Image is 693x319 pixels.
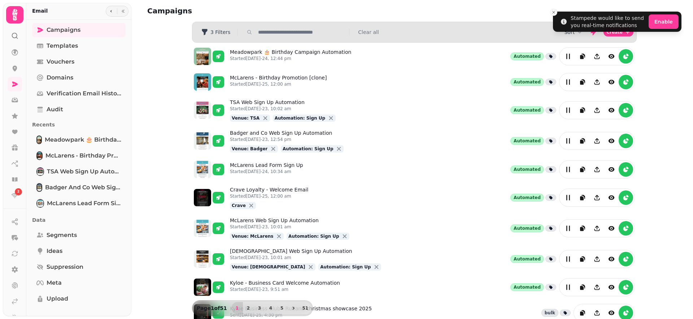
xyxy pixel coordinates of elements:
[276,302,288,314] button: 5
[254,302,265,314] button: 3
[248,202,255,209] button: close
[275,116,325,121] span: Automation: Sign Up
[17,189,19,194] span: 2
[47,247,62,255] span: Ideas
[619,190,633,205] button: reports
[358,29,379,36] button: Clear all
[590,134,604,148] button: Share campaign preview
[232,203,246,208] span: Crave
[373,263,380,271] button: close
[550,9,557,16] button: Close toast
[590,75,604,89] button: Share campaign preview
[619,221,633,236] button: reports
[32,196,126,211] a: McLarens Lead Form Sign UpMcLarens Lead Form Sign Up
[510,255,544,263] div: Automated
[231,302,311,314] nav: Pagination
[510,194,544,202] div: Automated
[257,306,262,310] span: 3
[230,56,351,61] p: Started [DATE]-24, 12:44 pm
[47,89,121,98] span: Verification email history
[194,48,211,65] img: aHR0cHM6Ly9zdGFtcGVkZS1zZXJ2aWNlLXByb2QtdGVtcGxhdGUtcHJldmlld3MuczMuZXUtd2VzdC0xLmFtYXpvbmF3cy5jb...
[288,234,339,239] span: Automation: Sign Up
[590,103,604,117] button: Share campaign preview
[561,49,575,64] button: edit
[245,306,251,310] span: 2
[590,162,604,177] button: Share campaign preview
[279,306,285,310] span: 5
[510,52,544,60] div: Automated
[510,78,544,86] div: Automated
[230,217,349,240] a: McLarens Web Sign Up AutomationStarted[DATE]-23, 10:01 amVenue: McLarenscloseAutomation: Sign Upc...
[510,283,544,291] div: Automated
[604,190,619,205] button: view
[590,190,604,205] button: Share campaign preview
[37,168,43,175] img: TSA Web Sign Up Automation
[45,151,121,160] span: McLarens - Birthday Promotion [clone]
[37,184,42,191] img: Badger and Co Web Sign Up Automation
[590,252,604,266] button: Share campaign preview
[649,14,679,29] button: Enable
[194,279,211,296] img: aHR0cHM6Ly9zdGFtcGVkZS1zZXJ2aWNlLXByb2QtdGVtcGxhdGUtcHJldmlld3MuczMuZXUtd2VzdC0xLmFtYXpvbmF3cy5jb...
[32,55,126,69] a: Vouchers
[47,105,63,114] span: Audit
[32,260,126,274] a: Suppression
[230,137,344,142] p: Started [DATE]-23, 12:54 pm
[300,302,311,314] button: 51
[561,162,575,177] button: edit
[47,73,73,82] span: Domains
[45,135,121,144] span: Meadowpark 🎂 Birthday Campaign Automation
[575,134,590,148] button: duplicate
[231,302,243,314] button: 1
[590,49,604,64] button: Share campaign preview
[619,49,633,64] button: reports
[47,294,68,303] span: Upload
[619,252,633,266] button: reports
[230,193,308,199] p: Started [DATE]-25, 12:00 am
[194,220,211,237] img: aHR0cHM6Ly9zdGFtcGVkZS1zZXJ2aWNlLXByb2QtdGVtcGxhdGUtcHJldmlld3MuczMuZXUtd2VzdC0xLmFtYXpvbmF3cy5jb...
[561,75,575,89] button: edit
[619,75,633,89] button: reports
[510,137,544,145] div: Automated
[32,23,126,37] a: Campaigns
[590,221,604,236] button: Share campaign preview
[604,252,619,266] button: view
[575,75,590,89] button: duplicate
[564,29,583,36] button: Sort
[603,28,633,36] button: Create
[47,167,121,176] span: TSA Web Sign Up Automation
[619,103,633,117] button: reports
[230,161,303,177] a: McLarens Lead Form Sign UpStarted[DATE]-24, 10:34 am
[47,57,74,66] span: Vouchers
[32,164,126,179] a: TSA Web Sign Up AutomationTSA Web Sign Up Automation
[26,20,131,319] nav: Tabs
[262,115,269,122] button: close
[47,199,121,208] span: McLarens Lead Form Sign Up
[268,306,274,310] span: 4
[147,6,286,16] h2: Campaigns
[47,26,80,34] span: Campaigns
[230,186,308,209] a: Crave Loyalty - Welcome EmailStarted[DATE]-25, 12:00 amCraveclose
[232,116,260,121] span: Venue: TSA
[275,233,283,240] button: close
[561,103,575,117] button: edit
[510,224,544,232] div: Automated
[194,250,211,268] img: aHR0cHM6Ly9zdGFtcGVkZS1zZXJ2aWNlLXByb2QtdGVtcGxhdGUtcHJldmlld3MuczMuZXUtd2VzdC0xLmFtYXpvbmF3cy5jb...
[571,14,646,29] div: Stampede would like to send you real-time notifications
[47,263,83,271] span: Suppression
[194,189,211,206] img: aHR0cHM6Ly9zdGFtcGVkZS1zZXJ2aWNlLXByb2QtdGVtcGxhdGUtcHJldmlld3MuczMuZXUtd2VzdC0xLmFtYXpvbmF3cy5jb...
[195,26,236,38] button: 3 Filters
[37,200,43,207] img: McLarens Lead Form Sign Up
[327,115,335,122] button: close
[47,231,77,240] span: Segments
[234,306,240,310] span: 1
[32,7,48,14] h2: Email
[47,279,62,287] span: Meta
[575,49,590,64] button: duplicate
[575,103,590,117] button: duplicate
[604,49,619,64] button: view
[561,190,575,205] button: edit
[45,183,121,192] span: Badger and Co Web Sign Up Automation
[230,279,340,295] a: Kyloe - Business Card Welcome AutomationStarted[DATE]-23, 9:51 am
[32,39,126,53] a: Templates
[32,244,126,258] a: Ideas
